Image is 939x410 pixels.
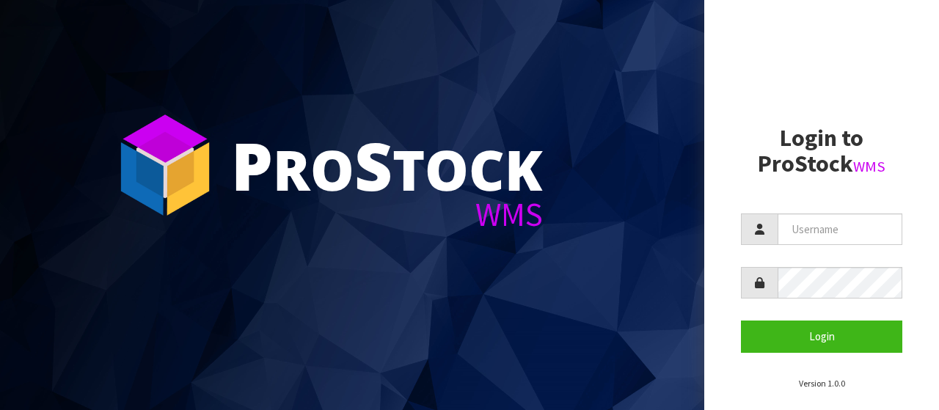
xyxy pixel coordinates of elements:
[110,110,220,220] img: ProStock Cube
[778,213,902,245] input: Username
[231,120,273,210] span: P
[354,120,392,210] span: S
[231,132,543,198] div: ro tock
[741,125,902,177] h2: Login to ProStock
[741,321,902,352] button: Login
[853,157,885,176] small: WMS
[799,378,845,389] small: Version 1.0.0
[231,198,543,231] div: WMS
